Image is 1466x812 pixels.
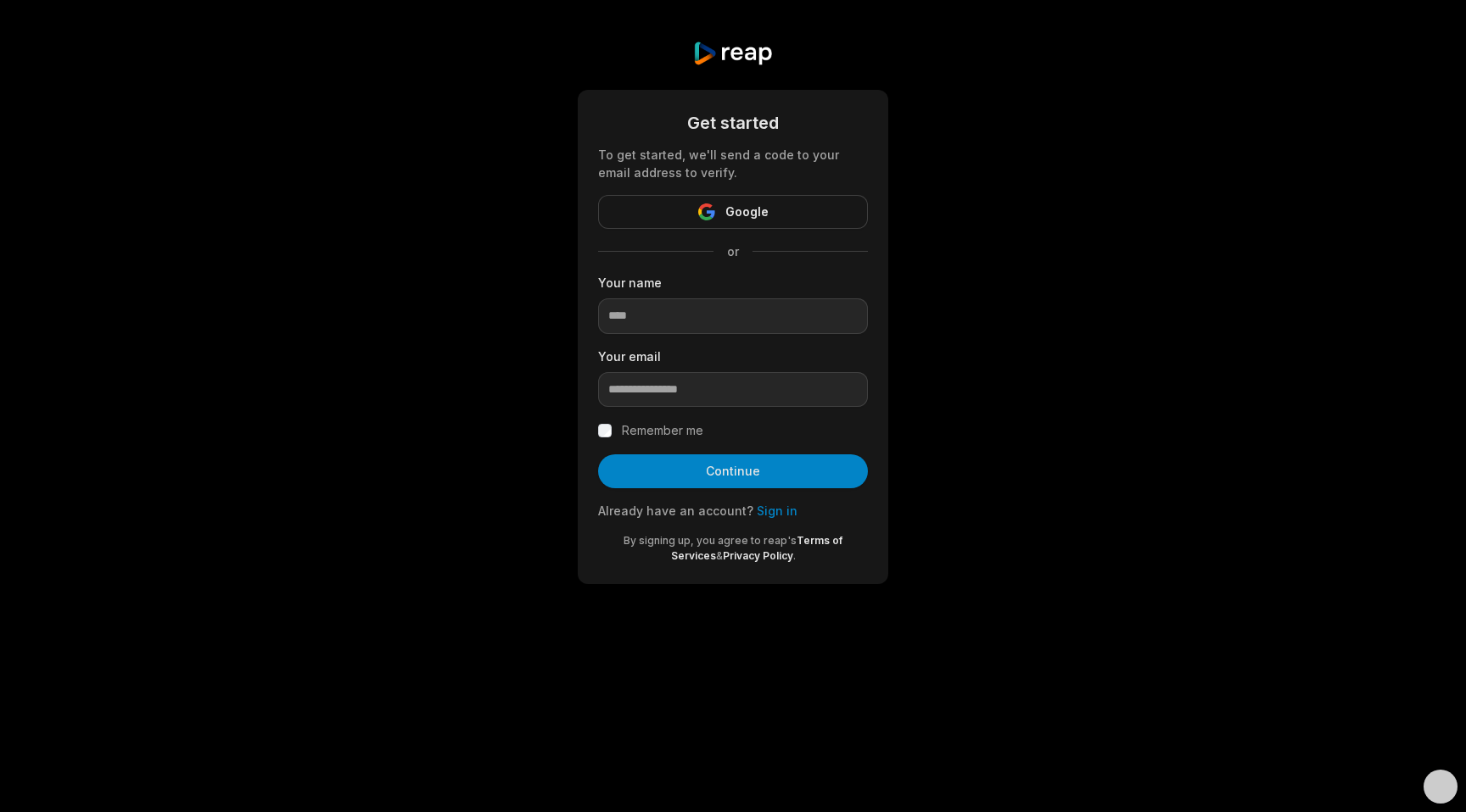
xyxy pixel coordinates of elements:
span: Already have an account? [598,503,753,518]
span: Google [725,202,769,222]
a: Privacy Policy [723,549,793,562]
div: Get started [598,110,868,136]
span: & [716,549,723,562]
a: Sign in [757,503,797,518]
label: Your name [598,274,868,292]
label: Your email [598,348,868,365]
button: Google [598,195,868,229]
div: To get started, we'll send a code to your email address to verify. [598,146,868,181]
span: or [713,242,753,260]
label: Remember me [622,420,703,441]
button: Continue [598,454,868,488]
span: . [793,549,796,562]
img: reap [692,41,773,66]
span: By signing up, you agree to reap's [624,534,797,547]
